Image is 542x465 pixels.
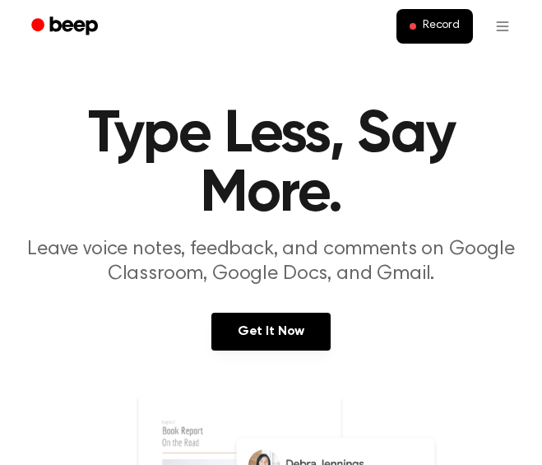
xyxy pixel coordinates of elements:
p: Leave voice notes, feedback, and comments on Google Classroom, Google Docs, and Gmail. [20,237,522,286]
a: Beep [20,11,113,43]
span: Record [423,19,460,34]
button: Open menu [483,7,522,46]
h1: Type Less, Say More. [20,105,522,224]
button: Record [396,9,473,44]
a: Get It Now [211,313,331,351]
